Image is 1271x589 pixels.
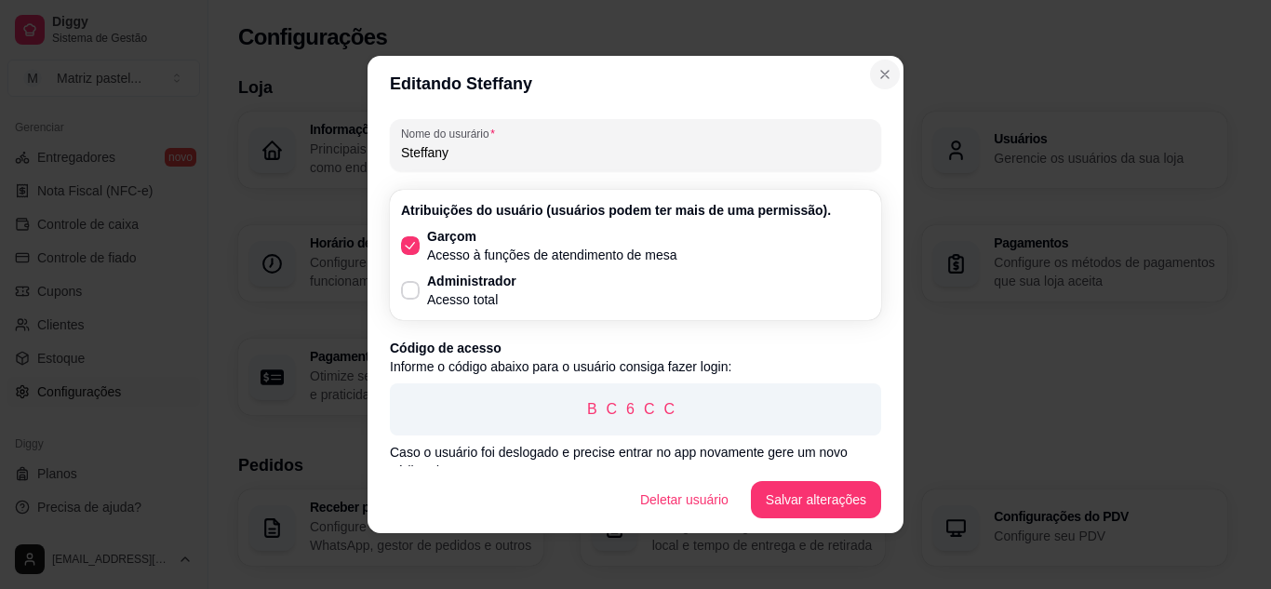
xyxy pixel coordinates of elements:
label: Nome do usurário [401,126,502,141]
p: Garçom [427,227,677,246]
p: Informe o código abaixo para o usuário consiga fazer login: [390,357,881,376]
p: Caso o usuário foi deslogado e precise entrar no app novamente gere um novo código de acesso. [390,443,881,480]
button: Deletar usuário [625,481,743,518]
p: Atribuições do usuário (usuários podem ter mais de uma permissão). [401,201,870,220]
p: Acesso total [427,290,516,309]
p: Código de acesso [390,339,881,357]
input: Nome do usurário [401,143,870,162]
button: Close [870,60,900,89]
p: Acesso à funções de atendimento de mesa [427,246,677,264]
p: BC6CC [405,398,866,421]
p: Administrador [427,272,516,290]
button: Salvar alterações [751,481,881,518]
header: Editando Steffany [368,56,903,112]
